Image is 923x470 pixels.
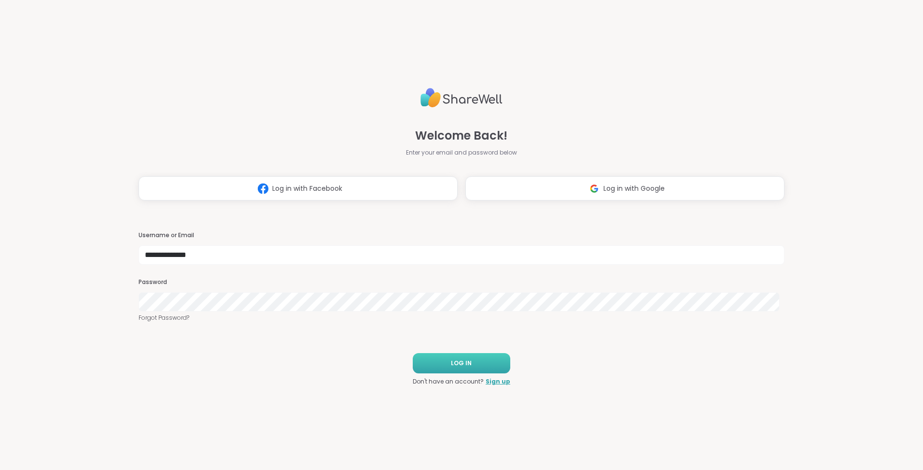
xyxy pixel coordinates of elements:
[413,353,510,373] button: LOG IN
[272,184,342,194] span: Log in with Facebook
[465,176,784,200] button: Log in with Google
[486,377,510,386] a: Sign up
[415,127,507,144] span: Welcome Back!
[406,148,517,157] span: Enter your email and password below
[603,184,665,194] span: Log in with Google
[254,180,272,198] img: ShareWell Logomark
[139,231,784,240] h3: Username or Email
[139,278,784,286] h3: Password
[139,176,458,200] button: Log in with Facebook
[451,359,472,368] span: LOG IN
[139,313,784,322] a: Forgot Password?
[413,377,484,386] span: Don't have an account?
[585,180,603,198] img: ShareWell Logomark
[420,84,503,112] img: ShareWell Logo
